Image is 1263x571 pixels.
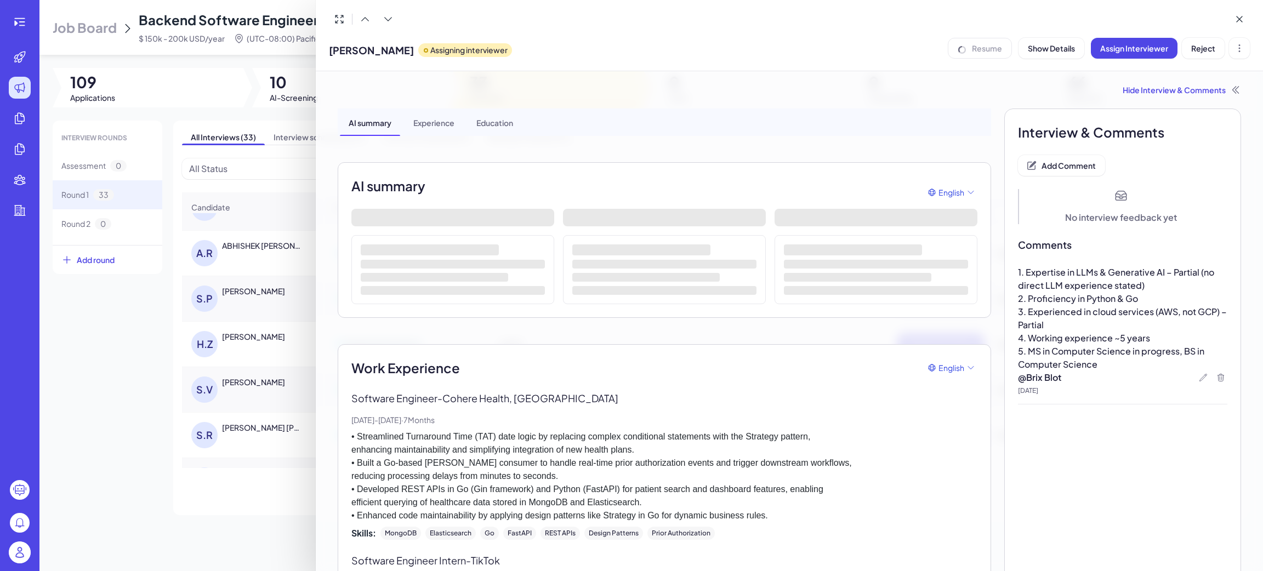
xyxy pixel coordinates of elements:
[1019,38,1084,59] button: Show Details
[1042,161,1096,170] span: Add Comment
[405,109,463,136] div: Experience
[1018,155,1105,176] button: Add Comment
[503,527,536,540] div: FastAPI
[1018,266,1216,291] span: 1. Expertise in LLMs & Generative AI – Partial (no direct LLM experience stated)
[1018,293,1138,304] span: 2. Proficiency in Python & Go
[1018,386,1227,395] p: [DATE]
[468,109,522,136] div: Education
[351,430,977,522] p: • Streamlined Turnaround Time (TAT) date logic by replacing complex conditional statements with t...
[1065,211,1177,224] div: No interview feedback yet
[584,527,643,540] div: Design Patterns
[351,553,977,568] p: Software Engineer Intern - TikTok
[351,414,977,426] p: [DATE] - [DATE] · 7 Months
[480,527,499,540] div: Go
[1018,306,1228,330] span: 3. Experienced in cloud services (AWS, not GCP) – Partial
[1018,122,1227,142] span: Interview & Comments
[938,362,964,374] span: English
[430,44,508,56] p: Assigning interviewer
[351,527,376,540] span: Skills:
[1018,332,1150,344] span: 4. Working experience ~5 years
[338,84,1241,95] div: Hide Interview & Comments
[1018,237,1227,253] span: Comments
[541,527,580,540] div: REST APIs
[1091,38,1177,59] button: Assign Interviewer
[351,391,977,406] p: Software Engineer - Cohere Health, [GEOGRAPHIC_DATA]
[1182,38,1225,59] button: Reject
[351,358,460,378] span: Work Experience
[329,43,414,58] span: [PERSON_NAME]
[340,109,400,136] div: AI summary
[1100,43,1168,53] span: Assign Interviewer
[380,527,421,540] div: MongoDB
[351,176,425,196] h2: AI summary
[938,187,964,198] span: English
[1018,371,1227,384] p: @ Brix Blot
[425,527,476,540] div: Elasticsearch
[1191,43,1215,53] span: Reject
[647,527,715,540] div: Prior Authorization
[1028,43,1075,53] span: Show Details
[1018,345,1206,370] span: 5. MS in Computer Science in progress, BS in Computer Science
